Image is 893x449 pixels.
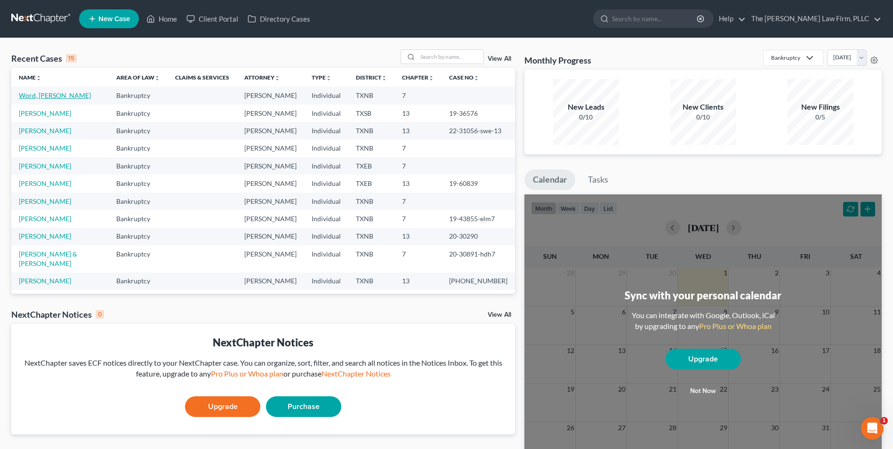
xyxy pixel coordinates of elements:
[771,54,800,62] div: Bankruptcy
[66,54,77,63] div: 15
[109,122,168,139] td: Bankruptcy
[348,210,394,227] td: TXNB
[348,290,394,307] td: TXEB
[304,175,348,192] td: Individual
[442,245,515,272] td: 20-30891-hdh7
[312,74,331,81] a: Typeunfold_more
[185,396,260,417] a: Upgrade
[237,87,304,104] td: [PERSON_NAME]
[666,382,741,401] button: Not now
[109,140,168,157] td: Bankruptcy
[348,122,394,139] td: TXNB
[98,16,130,23] span: New Case
[348,104,394,122] td: TXSB
[19,109,71,117] a: [PERSON_NAME]
[394,245,442,272] td: 7
[348,157,394,175] td: TXEB
[19,335,507,350] div: NextChapter Notices
[442,273,515,290] td: [PHONE_NUMBER]
[243,10,315,27] a: Directory Cases
[274,75,280,81] i: unfold_more
[109,87,168,104] td: Bankruptcy
[237,122,304,139] td: [PERSON_NAME]
[488,56,511,62] a: View All
[628,310,779,332] div: You can integrate with Google, Outlook, iCal by upgrading to any
[304,192,348,210] td: Individual
[19,91,91,99] a: Word, [PERSON_NAME]
[394,122,442,139] td: 13
[428,75,434,81] i: unfold_more
[449,74,479,81] a: Case Nounfold_more
[109,290,168,307] td: Bankruptcy
[348,192,394,210] td: TXNB
[109,273,168,290] td: Bankruptcy
[109,104,168,122] td: Bankruptcy
[237,175,304,192] td: [PERSON_NAME]
[394,175,442,192] td: 13
[579,169,617,190] a: Tasks
[19,232,71,240] a: [PERSON_NAME]
[109,175,168,192] td: Bankruptcy
[348,87,394,104] td: TXNB
[394,140,442,157] td: 7
[19,179,71,187] a: [PERSON_NAME]
[394,104,442,122] td: 13
[442,122,515,139] td: 22-31056-swe-13
[394,210,442,227] td: 7
[402,74,434,81] a: Chapterunfold_more
[348,245,394,272] td: TXNB
[304,290,348,307] td: Individual
[348,140,394,157] td: TXNB
[304,104,348,122] td: Individual
[488,312,511,318] a: View All
[553,102,619,112] div: New Leads
[304,210,348,227] td: Individual
[237,228,304,245] td: [PERSON_NAME]
[394,290,442,307] td: 13
[394,87,442,104] td: 7
[36,75,41,81] i: unfold_more
[304,87,348,104] td: Individual
[19,358,507,379] div: NextChapter saves ECF notices directly to your NextChapter case. You can organize, sort, filter, ...
[442,175,515,192] td: 19-60839
[394,273,442,290] td: 13
[474,75,479,81] i: unfold_more
[182,10,243,27] a: Client Portal
[109,192,168,210] td: Bankruptcy
[348,175,394,192] td: TXEB
[322,369,391,378] a: NextChapter Notices
[524,169,575,190] a: Calendar
[109,245,168,272] td: Bankruptcy
[109,210,168,227] td: Bankruptcy
[394,228,442,245] td: 13
[19,74,41,81] a: Nameunfold_more
[19,277,71,285] a: [PERSON_NAME]
[625,288,781,303] div: Sync with your personal calendar
[442,210,515,227] td: 19-43855-elm7
[788,102,853,112] div: New Filings
[304,245,348,272] td: Individual
[168,68,237,87] th: Claims & Services
[381,75,387,81] i: unfold_more
[418,50,483,64] input: Search by name...
[666,349,741,369] a: Upgrade
[237,290,304,307] td: [PERSON_NAME]
[394,157,442,175] td: 7
[304,140,348,157] td: Individual
[237,157,304,175] td: [PERSON_NAME]
[154,75,160,81] i: unfold_more
[96,310,104,319] div: 0
[348,228,394,245] td: TXNB
[211,369,283,378] a: Pro Plus or Whoa plan
[304,273,348,290] td: Individual
[524,55,591,66] h3: Monthly Progress
[861,417,884,440] iframe: Intercom live chat
[237,273,304,290] td: [PERSON_NAME]
[11,53,77,64] div: Recent Cases
[747,10,881,27] a: The [PERSON_NAME] Law Firm, PLLC
[348,273,394,290] td: TXNB
[19,127,71,135] a: [PERSON_NAME]
[109,228,168,245] td: Bankruptcy
[19,162,71,170] a: [PERSON_NAME]
[142,10,182,27] a: Home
